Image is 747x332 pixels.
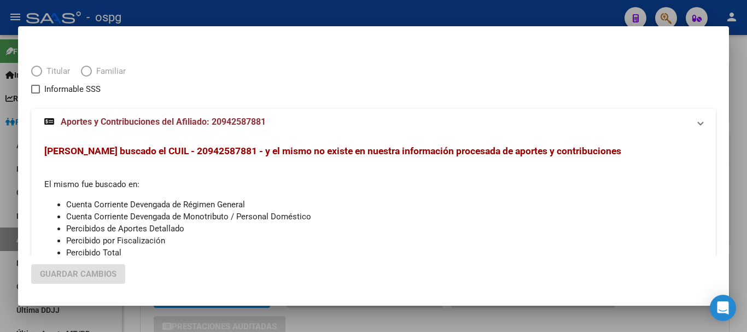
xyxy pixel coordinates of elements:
[31,68,137,78] mat-radio-group: Elija una opción
[66,199,703,211] li: Cuenta Corriente Devengada de Régimen General
[44,83,101,96] span: Informable SSS
[31,135,716,325] div: Aportes y Contribuciones del Afiliado: 20942587881
[40,269,116,279] span: Guardar Cambios
[92,65,126,78] span: Familiar
[710,295,736,321] div: Open Intercom Messenger
[66,223,703,235] li: Percibidos de Aportes Detallado
[66,211,703,223] li: Cuenta Corriente Devengada de Monotributo / Personal Doméstico
[31,264,125,284] button: Guardar Cambios
[66,235,703,247] li: Percibido por Fiscalización
[42,65,70,78] span: Titular
[61,117,266,127] span: Aportes y Contribuciones del Afiliado: 20942587881
[44,145,621,156] span: [PERSON_NAME] buscado el CUIL - 20942587881 - y el mismo no existe en nuestra información procesa...
[31,109,716,135] mat-expansion-panel-header: Aportes y Contribuciones del Afiliado: 20942587881
[66,247,703,259] li: Percibido Total
[44,145,703,307] div: El mismo fue buscado en:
